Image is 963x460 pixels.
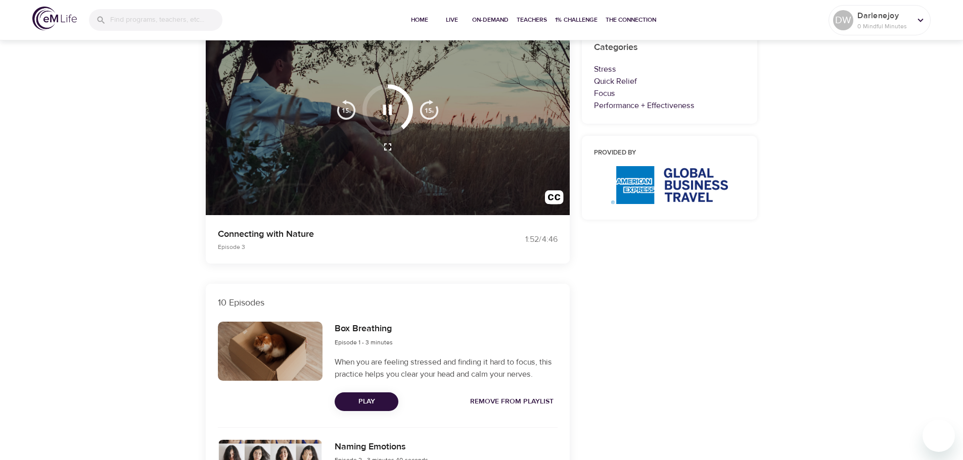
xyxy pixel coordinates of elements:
[440,15,464,25] span: Live
[218,296,558,310] p: 10 Episodes
[335,322,393,336] h6: Box Breathing
[594,75,746,87] p: Quick Relief
[611,166,728,204] img: AmEx%20GBT%20logo.png
[335,440,428,454] h6: Naming Emotions
[594,99,746,112] p: Performance + Effectiveness
[218,227,470,241] p: Connecting with Nature
[336,99,356,120] img: 15s_prev.svg
[218,242,470,251] p: Episode 3
[32,7,77,30] img: logo
[594,63,746,75] p: Stress
[923,420,955,452] iframe: Button to launch messaging window
[545,190,564,209] img: open_caption.svg
[407,15,432,25] span: Home
[472,15,509,25] span: On-Demand
[857,22,911,31] p: 0 Mindful Minutes
[594,148,746,159] h6: Provided by
[857,10,911,22] p: Darlenejoy
[419,99,439,120] img: 15s_next.svg
[466,392,558,411] button: Remove from Playlist
[470,395,554,408] span: Remove from Playlist
[833,10,853,30] div: DW
[555,15,598,25] span: 1% Challenge
[482,234,558,245] div: 1:52 / 4:46
[594,40,746,55] h6: Categories
[606,15,656,25] span: The Connection
[343,395,390,408] span: Play
[335,356,557,380] p: When you are feeling stressed and finding it hard to focus, this practice helps you clear your he...
[335,392,398,411] button: Play
[539,184,570,215] button: Transcript/Closed Captions (c)
[594,87,746,99] p: Focus
[335,338,393,346] span: Episode 1 - 3 minutes
[517,15,547,25] span: Teachers
[110,9,222,31] input: Find programs, teachers, etc...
